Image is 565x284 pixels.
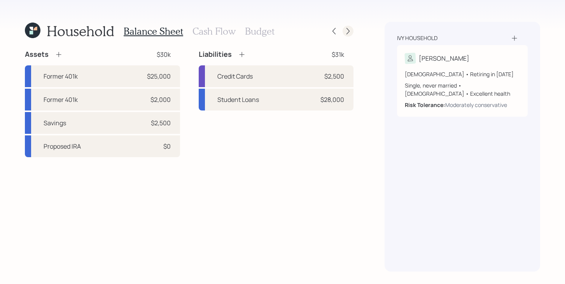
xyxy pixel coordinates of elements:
div: $2,500 [324,72,344,81]
h4: Liabilities [199,50,232,59]
div: [DEMOGRAPHIC_DATA] • Retiring in [DATE] [405,70,520,78]
h1: Household [47,23,114,39]
div: $2,500 [151,118,171,128]
div: Student Loans [217,95,259,104]
div: Ivy household [397,34,437,42]
div: Former 401k [44,72,78,81]
div: Credit Cards [217,72,253,81]
div: Moderately conservative [445,101,507,109]
h4: Assets [25,50,49,59]
div: $28,000 [320,95,344,104]
div: $25,000 [147,72,171,81]
div: Savings [44,118,66,128]
div: $0 [163,142,171,151]
div: $2,000 [150,95,171,104]
div: Proposed IRA [44,142,81,151]
div: [PERSON_NAME] [419,54,469,63]
div: $31k [332,50,344,59]
h3: Cash Flow [192,26,236,37]
div: Single, never married • [DEMOGRAPHIC_DATA] • Excellent health [405,81,520,98]
b: Risk Tolerance: [405,101,445,109]
div: Former 401k [44,95,78,104]
h3: Budget [245,26,275,37]
h3: Balance Sheet [124,26,183,37]
div: $30k [157,50,171,59]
